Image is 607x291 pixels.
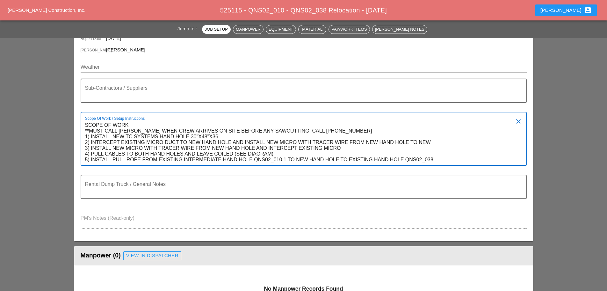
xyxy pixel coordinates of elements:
textarea: Scope Of Work / Setup Instructions [85,120,517,165]
button: Equipment [266,25,296,34]
button: Job Setup [202,25,231,34]
i: clear [515,118,522,125]
div: View in Dispatcher [126,252,178,259]
input: Weather [81,62,518,72]
textarea: Rental Dump Truck / General Notes [85,183,517,198]
div: [PERSON_NAME] [540,6,592,14]
i: account_box [584,6,592,14]
div: Job Setup [205,26,228,33]
button: Material [298,25,326,34]
span: Report Date [81,36,106,42]
a: View in Dispatcher [123,251,181,260]
textarea: PM's Notes (Read-only) [81,213,527,228]
textarea: Sub-Contractors / Suppliers [85,87,517,102]
span: [PERSON_NAME] [106,47,145,52]
span: [PERSON_NAME] [81,47,106,53]
div: Manpower [236,26,261,33]
span: [DATE] [106,35,121,41]
button: [PERSON_NAME] [535,4,597,16]
div: Equipment [269,26,293,33]
div: Pay/Work Items [331,26,367,33]
span: Jump to : [177,26,200,31]
div: Manpower (0) [81,249,527,262]
button: Pay/Work Items [329,25,370,34]
button: [PERSON_NAME] Notes [372,25,427,34]
button: Manpower [233,25,264,34]
a: [PERSON_NAME] Construction, Inc. [8,7,85,13]
div: Material [301,26,323,33]
span: 525115 - QNS02_010 - QNS02_038 Relocation - [DATE] [220,7,387,14]
div: [PERSON_NAME] Notes [375,26,424,33]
